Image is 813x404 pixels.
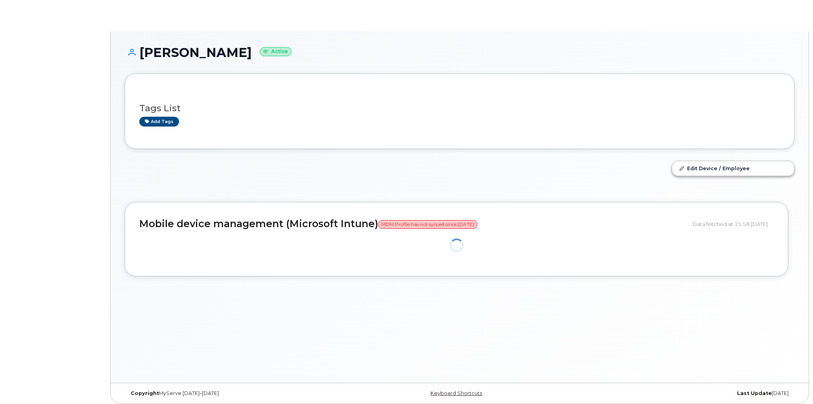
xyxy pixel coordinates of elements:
[125,46,795,59] h1: [PERSON_NAME]
[378,220,477,229] span: MDM Profile has not synced since [DATE]
[125,390,348,397] div: MyServe [DATE]–[DATE]
[131,390,159,396] strong: Copyright
[431,390,482,396] a: Keyboard Shortcuts
[260,47,292,56] small: Active
[672,161,794,175] a: Edit Device / Employee
[139,117,179,127] a: Add tags
[693,217,774,231] div: Data fetched at 15:58 [DATE]
[139,103,780,113] h3: Tags List
[571,390,795,397] div: [DATE]
[139,219,687,230] h2: Mobile device management (Microsoft Intune)
[737,390,772,396] strong: Last Update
